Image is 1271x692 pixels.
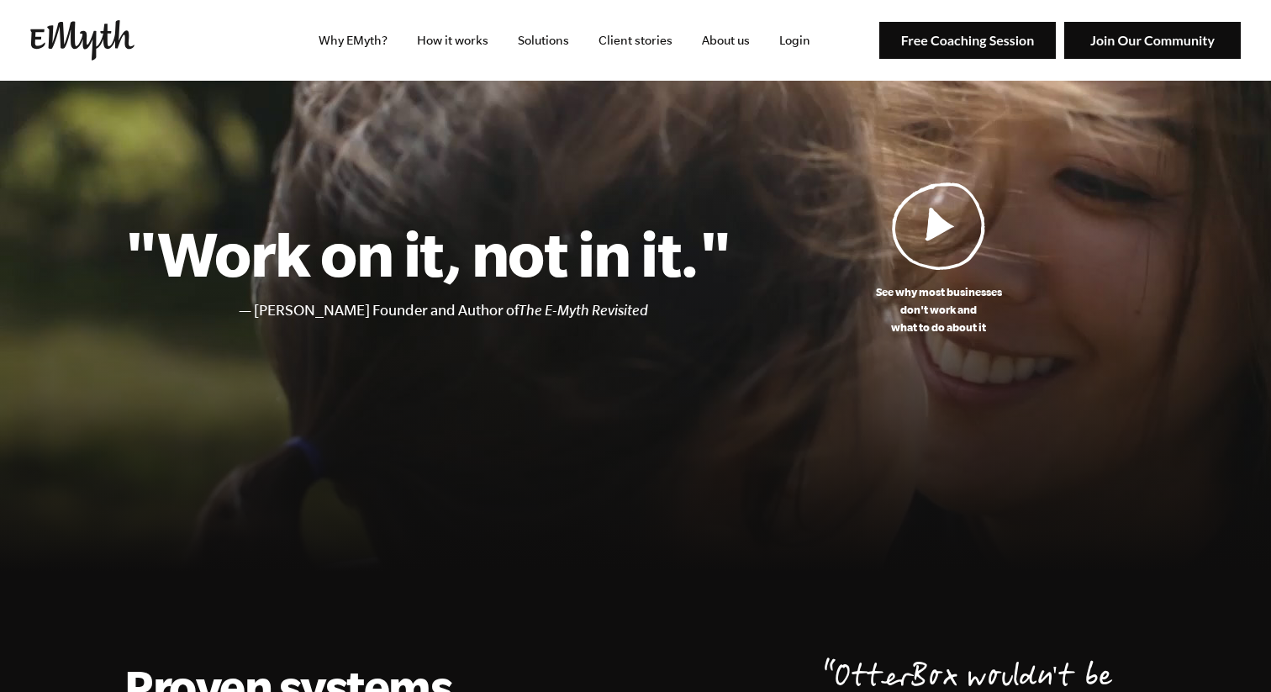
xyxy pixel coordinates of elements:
img: Play Video [892,182,986,270]
li: [PERSON_NAME] Founder and Author of [254,298,730,323]
img: Free Coaching Session [879,22,1056,60]
h1: "Work on it, not in it." [124,216,730,290]
img: EMyth [30,20,134,61]
img: Join Our Community [1064,22,1241,60]
i: The E-Myth Revisited [519,302,648,319]
a: See why most businessesdon't work andwhat to do about it [730,182,1147,336]
p: See why most businesses don't work and what to do about it [730,283,1147,336]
